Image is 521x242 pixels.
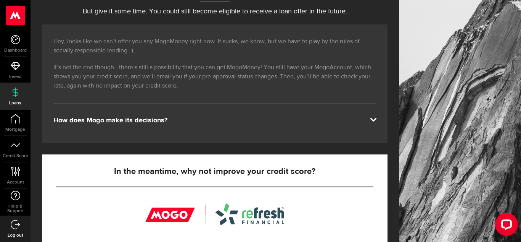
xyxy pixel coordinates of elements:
[53,63,376,91] p: It’s not the end though—there’s still a possibility that you can get MogoMoney! You still have yo...
[53,116,376,125] div: How does Mogo make its decisions?
[56,167,373,176] h5: In the meantime, why not improve your credit score?
[42,6,388,17] p: But give it some time. You could still become eligible to receive a loan offer in the future.
[489,210,521,242] iframe: LiveChat chat widget
[53,37,376,55] p: Hey, looks like we can’t offer you any MogoMoney right now. It sucks, we know, but we have to pla...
